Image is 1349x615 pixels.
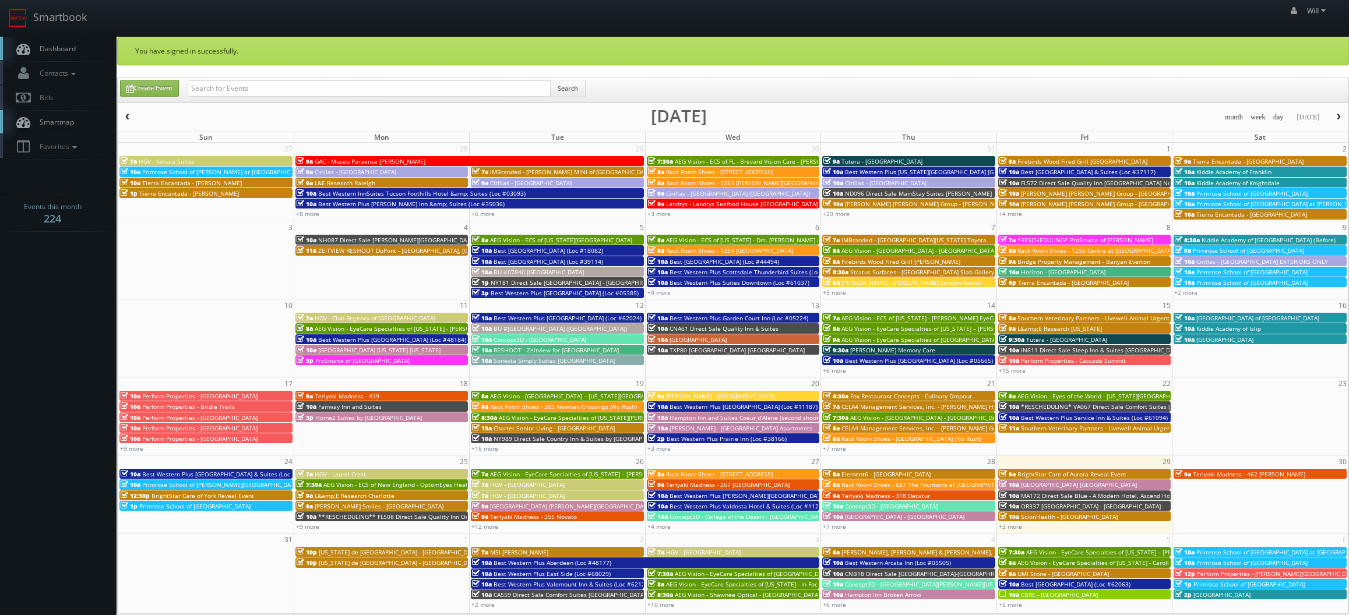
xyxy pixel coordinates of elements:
[1175,157,1191,165] span: 9a
[823,434,840,443] span: 8a
[1021,346,1182,354] span: IN611 Direct Sale Sleep Inn & Suites [GEOGRAPHIC_DATA]
[296,210,319,218] a: +8 more
[648,236,664,244] span: 8a
[297,356,314,365] span: 5p
[648,278,668,287] span: 10a
[1026,335,1107,344] span: Tutera - [GEOGRAPHIC_DATA]
[1021,179,1192,187] span: FL572 Direct Sale Quality Inn [GEOGRAPHIC_DATA] North I-75
[121,392,140,400] span: 10a
[297,200,316,208] span: 10a
[142,434,258,443] span: Perform Properties - [GEOGRAPHIC_DATA]
[841,492,930,500] span: Teriyaki Madness - 318 Decatur
[666,189,810,197] span: Cirillas - [GEOGRAPHIC_DATA] ([GEOGRAPHIC_DATA])
[472,236,488,244] span: 8a
[494,314,642,322] span: Best Western Plus [GEOGRAPHIC_DATA] (Loc #62024)
[472,335,492,344] span: 10a
[999,413,1019,422] span: 10a
[550,80,586,97] button: Search
[823,257,840,266] span: 8a
[34,44,76,54] span: Dashboard
[1017,236,1153,244] span: *RESCHEDULING* ProSource of [PERSON_NAME]
[648,324,668,333] span: 10a
[318,346,441,354] span: [GEOGRAPHIC_DATA] [US_STATE] [US_STATE]
[152,492,254,500] span: BrightStar Care of York Reveal Event
[491,289,639,297] span: Best Western Plus [GEOGRAPHIC_DATA] (Loc #05385)
[139,189,239,197] span: Tierra Encantada - [PERSON_NAME]
[142,392,258,400] span: Perform Properties - [GEOGRAPHIC_DATA]
[823,324,840,333] span: 8a
[667,434,787,443] span: Best Western Plus Prairie Inn (Loc #38166)
[1021,402,1225,411] span: *RESCHEDULING* VA067 Direct Sale Comfort Suites [GEOGRAPHIC_DATA]
[845,179,927,187] span: Cirillas - [GEOGRAPHIC_DATA]
[999,257,1016,266] span: 9a
[1196,278,1308,287] span: Primrose School of [GEOGRAPHIC_DATA]
[999,157,1016,165] span: 8a
[999,480,1019,489] span: 10a
[999,189,1019,197] span: 10a
[121,492,150,500] span: 12:30p
[1221,110,1247,125] button: month
[323,480,537,489] span: AEG Vision - ECS of New England - OptomEyes Health – [GEOGRAPHIC_DATA]
[471,210,495,218] a: +6 more
[472,424,492,432] span: 10a
[823,236,840,244] span: 7a
[315,168,396,176] span: Cirillas - [GEOGRAPHIC_DATA]
[823,424,840,432] span: 8a
[648,335,668,344] span: 10a
[648,168,664,176] span: 8a
[823,392,848,400] span: 6:30a
[648,246,664,255] span: 8a
[315,356,410,365] span: ProSource of [GEOGRAPHIC_DATA]
[1017,324,1102,333] span: L&amp;E Research [US_STATE]
[472,324,492,333] span: 10a
[1193,470,1305,478] span: Teriyaki Madness - 462 [PERSON_NAME]
[1196,257,1328,266] span: Cirillas - [GEOGRAPHIC_DATA] EXTERIORS ONLY
[297,314,313,322] span: 7a
[999,366,1026,374] a: +15 more
[841,314,1127,322] span: AEG Vision - ECS of [US_STATE] - [PERSON_NAME] EyeCare - [GEOGRAPHIC_DATA] ([GEOGRAPHIC_DATA])
[823,314,840,322] span: 7a
[1175,470,1191,478] span: 9a
[472,246,492,255] span: 10a
[34,93,54,102] span: Bids
[841,278,981,287] span: [PERSON_NAME] - [PERSON_NAME] London Avalon
[315,324,603,333] span: AEG Vision - EyeCare Specialties of [US_STATE] - [PERSON_NAME] Eyecare Associates - [PERSON_NAME]
[648,189,664,197] span: 9a
[841,434,981,443] span: Rack Room Shoes - [GEOGRAPHIC_DATA] (No Rush)
[647,444,671,453] a: +3 more
[490,402,637,411] span: Rack Room Shoes - 363 Newnan Crossings (No Rush)
[850,413,1005,422] span: AEG Vision - [GEOGRAPHIC_DATA] - [GEOGRAPHIC_DATA]
[1174,288,1197,296] a: +2 more
[1021,268,1105,276] span: Horizon - [GEOGRAPHIC_DATA]
[318,335,466,344] span: Best Western Plus [GEOGRAPHIC_DATA] (Loc #48184)
[1196,210,1307,218] span: Tierra Encantada - [GEOGRAPHIC_DATA]
[1307,6,1329,16] span: Will
[1196,168,1271,176] span: Kiddie Academy of Franklin
[121,168,140,176] span: 10a
[472,470,488,478] span: 7a
[823,246,840,255] span: 8a
[841,424,1011,432] span: CELA4 Management Services, Inc. - [PERSON_NAME] Genesis
[315,492,395,500] span: L&amp;E Research Charlotte
[121,480,140,489] span: 10a
[999,210,1022,218] a: +4 more
[648,402,668,411] span: 10a
[670,257,779,266] span: Best [GEOGRAPHIC_DATA] (Loc #44494)
[142,470,315,478] span: Best Western Plus [GEOGRAPHIC_DATA] & Suites (Loc #45093)
[1017,392,1195,400] span: AEG Vision - Eyes of the World - [US_STATE][GEOGRAPHIC_DATA]
[1021,413,1209,422] span: Best Western Plus Service Inn & Suites (Loc #61094) WHITE GLOVE
[297,189,316,197] span: 10a
[490,392,741,400] span: AEG Vision - [GEOGRAPHIC_DATA] – [US_STATE][GEOGRAPHIC_DATA]. ([GEOGRAPHIC_DATA])
[1196,324,1261,333] span: Kiddie Academy of Islip
[490,480,565,489] span: HGV - [GEOGRAPHIC_DATA]
[823,200,843,208] span: 10a
[648,200,664,208] span: 9a
[999,346,1019,354] span: 10a
[297,236,316,244] span: 10a
[1018,278,1129,287] span: Tierra Encantada - [GEOGRAPHIC_DATA]
[472,179,488,187] span: 9a
[648,413,668,422] span: 10a
[666,179,839,187] span: Rack Room Shoes - 1253 [PERSON_NAME][GEOGRAPHIC_DATA]
[1175,189,1195,197] span: 10a
[666,236,875,244] span: AEG Vision - ECS of [US_STATE] - Drs. [PERSON_NAME] and [PERSON_NAME]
